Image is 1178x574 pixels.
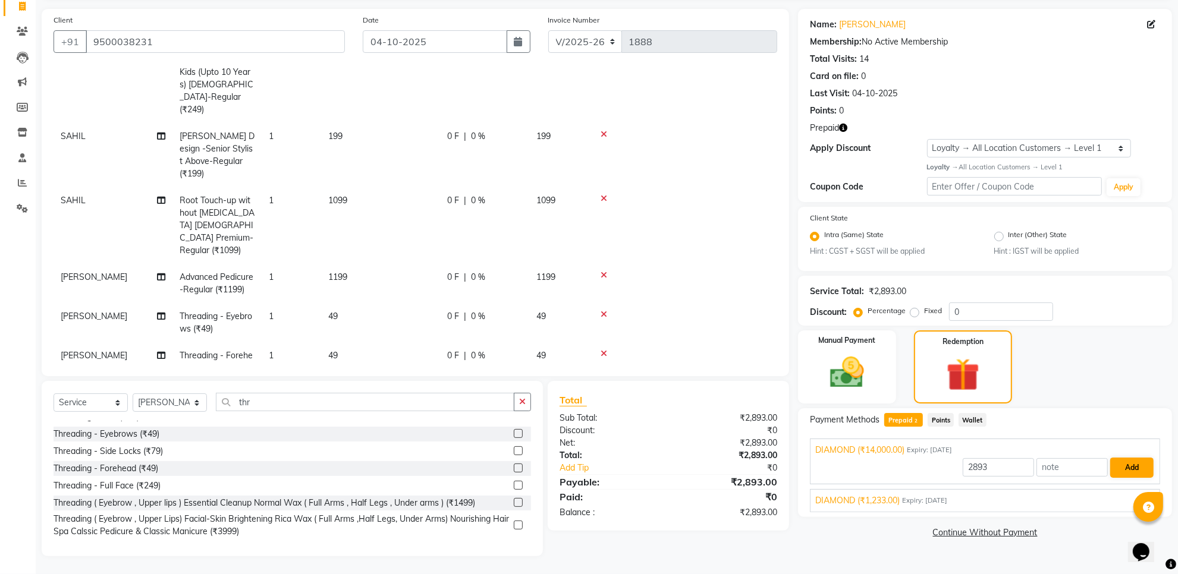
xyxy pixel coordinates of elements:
[859,53,869,65] div: 14
[839,18,906,31] a: [PERSON_NAME]
[180,350,253,373] span: Threading - Forehead (₹49)
[810,105,837,117] div: Points:
[328,195,347,206] span: 1099
[852,87,897,100] div: 04-10-2025
[668,490,786,504] div: ₹0
[927,163,959,171] strong: Loyalty →
[810,414,879,426] span: Payment Methods
[928,413,954,427] span: Points
[61,350,127,361] span: [PERSON_NAME]
[464,194,466,207] span: |
[551,424,668,437] div: Discount:
[54,15,73,26] label: Client
[471,310,485,323] span: 0 %
[824,229,884,244] label: Intra (Same) State
[815,444,904,456] span: DIAMOND (₹14,000.00)
[819,335,876,346] label: Manual Payment
[927,162,1160,172] div: All Location Customers → Level 1
[810,213,848,223] label: Client State
[180,131,255,179] span: [PERSON_NAME] Design -Senior Stylist Above-Regular (₹199)
[551,490,668,504] div: Paid:
[902,496,947,506] span: Expiry: [DATE]
[464,130,466,143] span: |
[471,271,485,283] span: 0 %
[551,449,668,462] div: Total:
[668,437,786,449] div: ₹2,893.00
[216,393,514,411] input: Search or Scan
[868,305,906,316] label: Percentage
[269,311,274,321] span: 1
[959,413,987,427] span: Wallet
[800,526,1170,539] a: Continue Without Payment
[464,271,466,283] span: |
[471,194,485,207] span: 0 %
[464,310,466,323] span: |
[54,480,161,492] div: Threading - Full Face (₹249)
[668,506,786,519] div: ₹2,893.00
[943,336,984,347] label: Redemption
[54,428,159,440] div: Threading - Eyebrows (₹49)
[61,195,86,206] span: SAHIL
[180,195,255,256] span: Root Touch-up without [MEDICAL_DATA] [DEMOGRAPHIC_DATA] Premium-Regular (₹1099)
[548,15,600,26] label: Invoice Number
[924,305,942,316] label: Fixed
[54,30,87,53] button: +91
[536,272,555,282] span: 1199
[551,412,668,424] div: Sub Total:
[810,122,839,134] span: Prepaid
[810,306,847,318] div: Discount:
[1107,178,1141,196] button: Apply
[551,437,668,449] div: Net:
[907,445,952,455] span: Expiry: [DATE]
[810,142,926,154] div: Apply Discount
[54,462,158,475] div: Threading - Forehead (₹49)
[810,18,837,31] div: Name:
[994,246,1160,257] small: Hint : IGST will be applied
[61,131,86,141] span: SAHIL
[447,271,459,283] span: 0 F
[839,105,844,117] div: 0
[54,497,475,509] div: Threading ( Eyebrow , Upper lips ) Essential Cleanup Normal Wax ( Full Arms , Half Legs , Under a...
[551,506,668,519] div: Balance :
[447,310,459,323] span: 0 F
[810,181,926,193] div: Coupon Code
[810,36,1160,48] div: No Active Membership
[536,350,546,361] span: 49
[464,349,466,362] span: |
[810,53,857,65] div: Total Visits:
[810,70,859,83] div: Card on file:
[269,272,274,282] span: 1
[668,424,786,437] div: ₹0
[447,349,459,362] span: 0 F
[180,311,252,334] span: Threading - Eyebrows (₹49)
[328,350,338,361] span: 49
[269,131,274,141] span: 1
[963,458,1034,477] input: Amount
[810,36,862,48] div: Membership:
[328,131,343,141] span: 199
[927,177,1102,195] input: Enter Offer / Coupon Code
[668,412,786,424] div: ₹2,893.00
[54,445,163,458] div: Threading - Side Locks (₹79)
[869,285,906,298] div: ₹2,893.00
[1036,458,1108,477] input: note
[269,195,274,206] span: 1
[471,349,485,362] span: 0 %
[936,354,989,395] img: _gift.svg
[86,30,345,53] input: Search by Name/Mobile/Email/Code
[913,418,919,425] span: 2
[819,353,875,392] img: _cash.svg
[1128,526,1166,562] iframe: chat widget
[536,311,546,321] span: 49
[810,246,976,257] small: Hint : CGST + SGST will be applied
[536,195,555,206] span: 1099
[180,272,253,295] span: Advanced Pedicure-Regular (₹1199)
[551,462,688,474] a: Add Tip
[688,462,786,474] div: ₹0
[1009,229,1067,244] label: Inter (Other) State
[269,350,274,361] span: 1
[54,513,509,538] div: Threading ( Eyebrow , Upper Lips) Facial-Skin Brightening Rica Wax ( Full Arms ,Half Legs, Under ...
[668,449,786,462] div: ₹2,893.00
[180,54,253,115] span: Hair Cut - Creative Kids (Upto 10 Years) [DEMOGRAPHIC_DATA]-Regular (₹249)
[560,394,587,406] span: Total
